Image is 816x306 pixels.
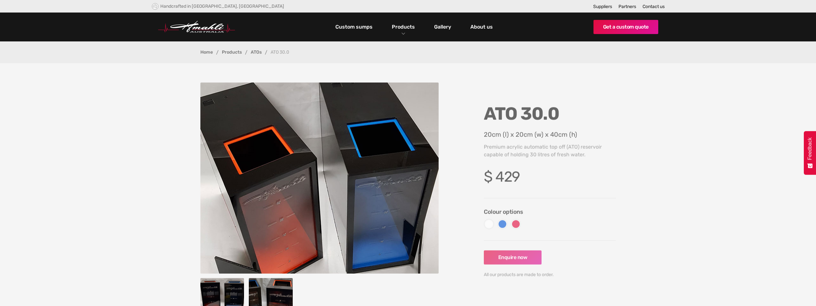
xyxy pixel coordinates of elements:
a: Suppliers [593,4,612,9]
a: About us [469,22,494,32]
div: cm (l) x [492,131,514,138]
div: All our products are made to order. [484,271,616,279]
a: Partners [618,4,636,9]
img: ATO 30.0 [200,83,439,274]
a: Get a custom quote [593,20,658,34]
button: Feedback - Show survey [804,131,816,175]
div: cm (h) [558,131,577,138]
a: Custom sumps [334,22,374,32]
a: home [158,21,235,33]
a: ATOs [251,50,262,55]
div: Handcrafted in [GEOGRAPHIC_DATA], [GEOGRAPHIC_DATA] [160,4,284,9]
h1: ATO 30.0 [484,103,616,124]
a: Home [200,50,213,55]
a: open lightbox [200,83,439,274]
div: ATO 30.0 [271,50,289,55]
h4: $ 429 [484,168,616,185]
div: 20 [484,131,492,138]
p: Premium acrylic automatic top off (ATO) reservoir capable of holding 30 litres of fresh water. [484,143,616,159]
div: cm (w) x [524,131,549,138]
span: Feedback [807,137,813,160]
a: Products [222,50,242,55]
div: 40 [550,131,558,138]
a: Contact us [643,4,665,9]
div: 20 [516,131,524,138]
a: Gallery [433,22,453,32]
h6: Colour options [484,208,616,216]
a: Enquire now [484,250,542,265]
a: Products [390,22,416,31]
img: Hmahli Australia Logo [158,21,235,33]
div: Products [387,13,420,41]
